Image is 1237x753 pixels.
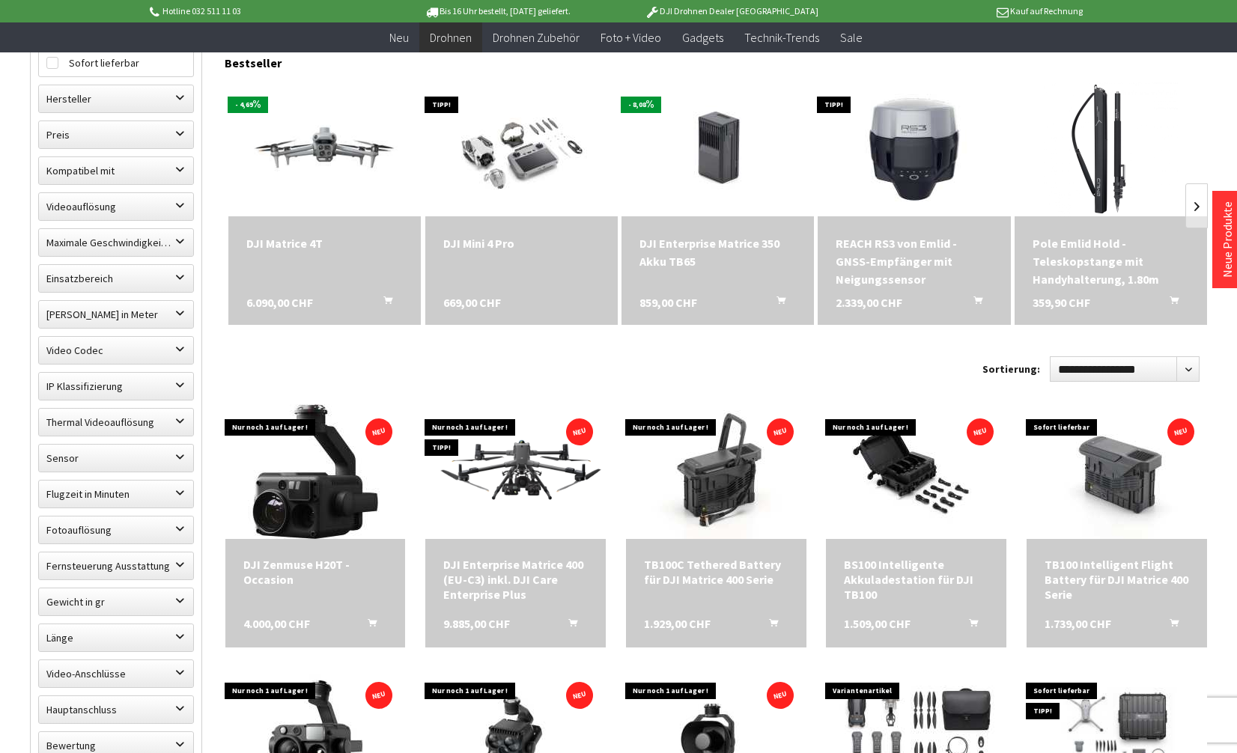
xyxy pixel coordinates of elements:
a: TB100C Tethered Battery für DJI Matrice 400 Serie 1.929,00 CHF In den Warenkorb [644,557,788,587]
img: Pole Emlid Hold - Teleskopstange mit Handyhalterung, 1.80m [1043,82,1178,216]
span: 859,00 CHF [639,293,697,311]
img: DJI Mini 4 Pro [437,82,606,216]
label: Hersteller [39,85,193,112]
a: Sale [830,22,873,53]
label: Preis [39,121,193,148]
a: Gadgets [672,22,734,53]
img: TB100C Tethered Battery für DJI Matrice 400 Serie [627,404,805,539]
div: DJI Mini 4 Pro [443,234,600,252]
span: 9.885,00 CHF [443,616,510,631]
label: Länge [39,624,193,651]
label: Hauptanschluss [39,696,193,723]
span: Sale [840,30,863,45]
a: Neu [379,22,419,53]
button: In den Warenkorb [1152,293,1188,313]
span: 6.090,00 CHF [246,293,313,311]
label: IP Klassifizierung [39,373,193,400]
button: In den Warenkorb [550,616,586,635]
p: Hotline 032 511 11 03 [147,2,380,20]
a: TB100 Intelligent Flight Battery für DJI Matrice 400 Serie 1.739,00 CHF In den Warenkorb [1045,557,1189,602]
div: DJI Enterprise Matrice 400 (EU-C3) inkl. DJI Care Enterprise Plus [443,557,588,602]
label: Sortierung: [982,357,1040,381]
a: Foto + Video [590,22,672,53]
button: In den Warenkorb [365,293,401,313]
span: Gadgets [682,30,723,45]
span: 669,00 CHF [443,293,501,311]
button: In den Warenkorb [1152,616,1188,635]
span: 1.739,00 CHF [1045,616,1111,631]
span: Technik-Trends [744,30,819,45]
button: In den Warenkorb [951,616,987,635]
label: Videoauflösung [39,193,193,220]
a: Pole Emlid Hold - Teleskopstange mit Handyhalterung, 1.80m 359,90 CHF In den Warenkorb [1033,234,1189,288]
button: In den Warenkorb [759,293,794,313]
a: BS100 Intelligente Akkuladestation für DJI TB100 1.509,00 CHF In den Warenkorb [844,557,988,602]
label: Video Codec [39,337,193,364]
span: Foto + Video [601,30,661,45]
a: Neue Produkte [1220,201,1235,278]
img: DJI Enterprise Matrice 400 (EU-C3) inkl. DJI Care Enterprise Plus [425,421,606,523]
a: DJI Enterprise Matrice 350 Akku TB65 859,00 CHF In den Warenkorb [639,234,796,270]
span: 2.339,00 CHF [836,293,902,311]
label: Einsatzbereich [39,265,193,292]
a: REACH RS3 von Emlid - GNSS-Empfänger mit Neigungssensor 2.339,00 CHF In den Warenkorb [836,234,992,288]
span: Neu [389,30,409,45]
img: BS100 Intelligente Akkuladestation für DJI TB100 [827,404,1006,539]
label: Maximale Flughöhe in Meter [39,301,193,328]
div: DJI Enterprise Matrice 350 Akku TB65 [639,234,796,270]
img: REACH RS3 von Emlid - GNSS-Empfänger mit Neigungssensor [847,82,982,216]
div: DJI Matrice 4T [246,234,403,252]
div: DJI Zenmuse H20T - Occasion [243,557,388,587]
img: DJI Matrice 4T [228,94,421,203]
label: Sofort lieferbar [39,49,193,76]
p: Bis 16 Uhr bestellt, [DATE] geliefert. [380,2,614,20]
label: Fotoauflösung [39,516,193,543]
label: Video-Anschlüsse [39,660,193,687]
span: 1.509,00 CHF [844,616,911,631]
span: Drohnen Zubehör [493,30,580,45]
a: DJI Enterprise Matrice 400 (EU-C3) inkl. DJI Care Enterprise Plus 9.885,00 CHF In den Warenkorb [443,557,588,602]
div: TB100 Intelligent Flight Battery für DJI Matrice 400 Serie [1045,557,1189,602]
label: Kompatibel mit [39,157,193,184]
button: In den Warenkorb [350,616,386,635]
span: 1.929,00 CHF [644,616,711,631]
img: TB100 Intelligent Flight Battery für DJI Matrice 400 Serie [1028,404,1206,539]
img: DJI Enterprise Matrice 350 Akku TB65 [633,82,802,216]
button: In den Warenkorb [955,293,991,313]
div: Pole Emlid Hold - Teleskopstange mit Handyhalterung, 1.80m [1033,234,1189,288]
div: TB100C Tethered Battery für DJI Matrice 400 Serie [644,557,788,587]
p: Kauf auf Rechnung [848,2,1082,20]
a: DJI Mini 4 Pro 669,00 CHF [443,234,600,252]
label: Gewicht in gr [39,588,193,615]
div: REACH RS3 von Emlid - GNSS-Empfänger mit Neigungssensor [836,234,992,288]
div: BS100 Intelligente Akkuladestation für DJI TB100 [844,557,988,602]
a: Drohnen [419,22,482,53]
label: Thermal Videoauflösung [39,409,193,436]
label: Flugzeit in Minuten [39,481,193,507]
a: Technik-Trends [734,22,830,53]
img: DJI Zenmuse H20T - Occasion [248,404,383,539]
div: Bestseller [225,40,1207,78]
a: DJI Zenmuse H20T - Occasion 4.000,00 CHF In den Warenkorb [243,557,388,587]
a: Drohnen Zubehör [482,22,590,53]
span: 359,90 CHF [1033,293,1090,311]
label: Sensor [39,445,193,472]
span: 4.000,00 CHF [243,616,310,631]
a: DJI Matrice 4T 6.090,00 CHF In den Warenkorb [246,234,403,252]
label: Maximale Geschwindigkeit in km/h [39,229,193,256]
span: Drohnen [430,30,472,45]
label: Fernsteuerung Ausstattung [39,552,193,579]
p: DJI Drohnen Dealer [GEOGRAPHIC_DATA] [615,2,848,20]
button: In den Warenkorb [751,616,787,635]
